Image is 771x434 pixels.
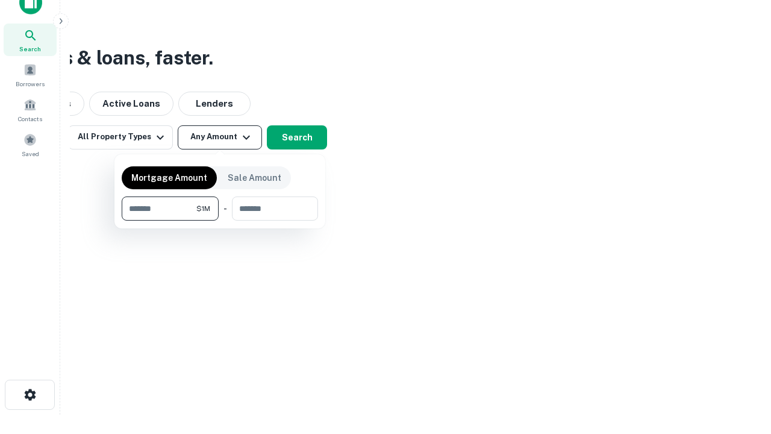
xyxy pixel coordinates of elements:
[131,171,207,184] p: Mortgage Amount
[228,171,281,184] p: Sale Amount
[196,203,210,214] span: $1M
[223,197,227,221] div: -
[711,338,771,395] iframe: Chat Widget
